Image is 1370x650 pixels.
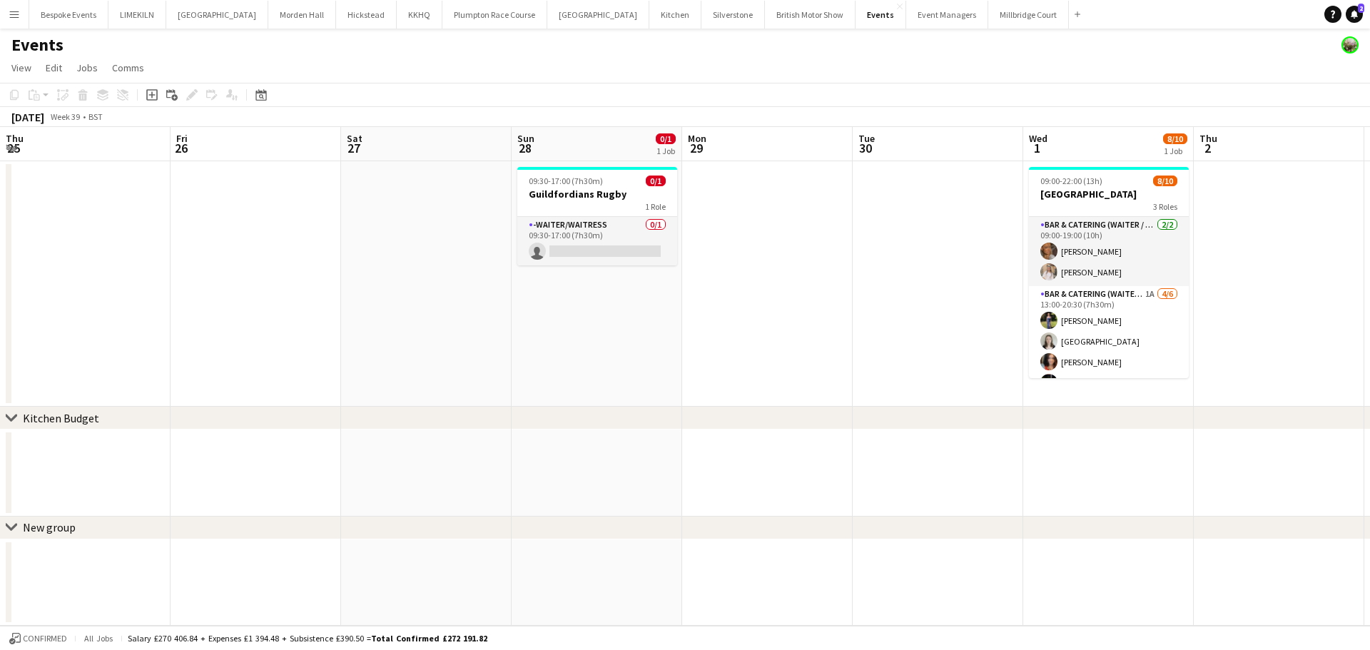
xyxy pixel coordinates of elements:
[856,140,875,156] span: 30
[686,140,706,156] span: 29
[765,1,856,29] button: British Motor Show
[701,1,765,29] button: Silverstone
[29,1,108,29] button: Bespoke Events
[1341,36,1359,54] app-user-avatar: Staffing Manager
[347,132,362,145] span: Sat
[688,132,706,145] span: Mon
[11,34,64,56] h1: Events
[517,132,534,145] span: Sun
[517,188,677,200] h3: Guildfordians Rugby
[336,1,397,29] button: Hickstead
[547,1,649,29] button: [GEOGRAPHIC_DATA]
[858,132,875,145] span: Tue
[128,633,487,644] div: Salary £270 406.84 + Expenses £1 394.48 + Subsistence £390.50 =
[1163,133,1187,144] span: 8/10
[1346,6,1363,23] a: 2
[646,176,666,186] span: 0/1
[906,1,988,29] button: Event Managers
[23,634,67,644] span: Confirmed
[11,110,44,124] div: [DATE]
[7,631,69,646] button: Confirmed
[4,140,24,156] span: 25
[174,140,188,156] span: 26
[645,201,666,212] span: 1 Role
[1164,146,1187,156] div: 1 Job
[76,61,98,74] span: Jobs
[1029,132,1047,145] span: Wed
[176,132,188,145] span: Fri
[40,59,68,77] a: Edit
[1153,176,1177,186] span: 8/10
[988,1,1069,29] button: Millbridge Court
[1029,167,1189,378] app-job-card: 09:00-22:00 (13h)8/10[GEOGRAPHIC_DATA]3 RolesBar & Catering (Waiter / waitress)2/209:00-19:00 (10...
[23,520,76,534] div: New group
[71,59,103,77] a: Jobs
[1199,132,1217,145] span: Thu
[23,411,99,425] div: Kitchen Budget
[1029,188,1189,200] h3: [GEOGRAPHIC_DATA]
[649,1,701,29] button: Kitchen
[856,1,906,29] button: Events
[515,140,534,156] span: 28
[656,133,676,144] span: 0/1
[517,167,677,265] app-job-card: 09:30-17:00 (7h30m)0/1Guildfordians Rugby1 Role-Waiter/Waitress0/109:30-17:00 (7h30m)
[11,61,31,74] span: View
[81,633,116,644] span: All jobs
[529,176,603,186] span: 09:30-17:00 (7h30m)
[371,633,487,644] span: Total Confirmed £272 191.82
[1027,140,1047,156] span: 1
[442,1,547,29] button: Plumpton Race Course
[112,61,144,74] span: Comms
[46,61,62,74] span: Edit
[656,146,675,156] div: 1 Job
[106,59,150,77] a: Comms
[345,140,362,156] span: 27
[268,1,336,29] button: Morden Hall
[88,111,103,122] div: BST
[47,111,83,122] span: Week 39
[108,1,166,29] button: LIMEKILN
[517,217,677,265] app-card-role: -Waiter/Waitress0/109:30-17:00 (7h30m)
[1029,217,1189,286] app-card-role: Bar & Catering (Waiter / waitress)2/209:00-19:00 (10h)[PERSON_NAME][PERSON_NAME]
[1029,286,1189,438] app-card-role: Bar & Catering (Waiter / waitress)1A4/613:00-20:30 (7h30m)[PERSON_NAME][GEOGRAPHIC_DATA][PERSON_N...
[1040,176,1102,186] span: 09:00-22:00 (13h)
[397,1,442,29] button: KKHQ
[1358,4,1364,13] span: 2
[166,1,268,29] button: [GEOGRAPHIC_DATA]
[1197,140,1217,156] span: 2
[6,59,37,77] a: View
[1153,201,1177,212] span: 3 Roles
[6,132,24,145] span: Thu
